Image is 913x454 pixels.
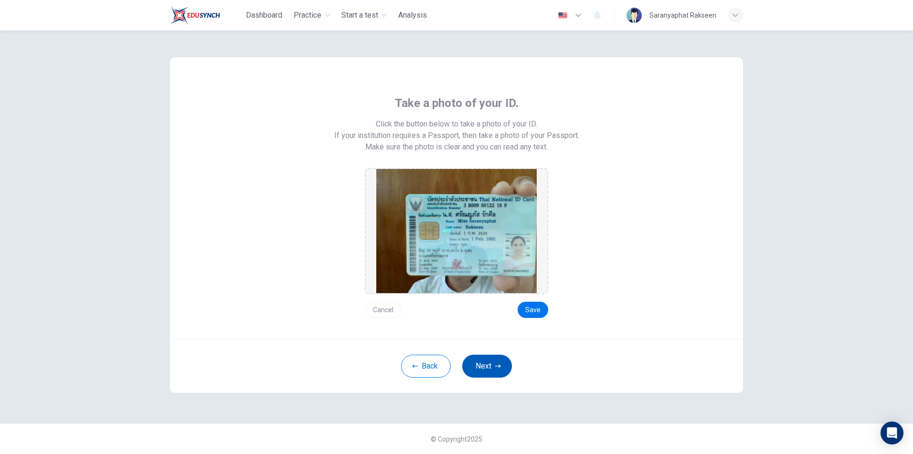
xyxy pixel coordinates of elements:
[398,10,427,21] span: Analysis
[341,10,378,21] span: Start a test
[242,7,286,24] button: Dashboard
[170,6,220,25] img: Train Test logo
[518,302,548,318] button: Save
[365,302,402,318] button: Cancel
[294,10,321,21] span: Practice
[395,95,519,111] span: Take a photo of your ID.
[365,141,548,153] span: Make sure the photo is clear and you can read any text.
[462,355,512,378] button: Next
[334,118,579,141] span: Click the button below to take a photo of your ID. If your institution requires a Passport, then ...
[338,7,391,24] button: Start a test
[246,10,282,21] span: Dashboard
[626,8,642,23] img: Profile picture
[431,435,482,443] span: © Copyright 2025
[649,10,716,21] div: Saranyaphat Rakseen
[394,7,431,24] button: Analysis
[881,422,903,444] div: Open Intercom Messenger
[290,7,334,24] button: Practice
[401,355,451,378] button: Back
[557,12,569,19] img: en
[170,6,242,25] a: Train Test logo
[376,169,537,293] img: preview screemshot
